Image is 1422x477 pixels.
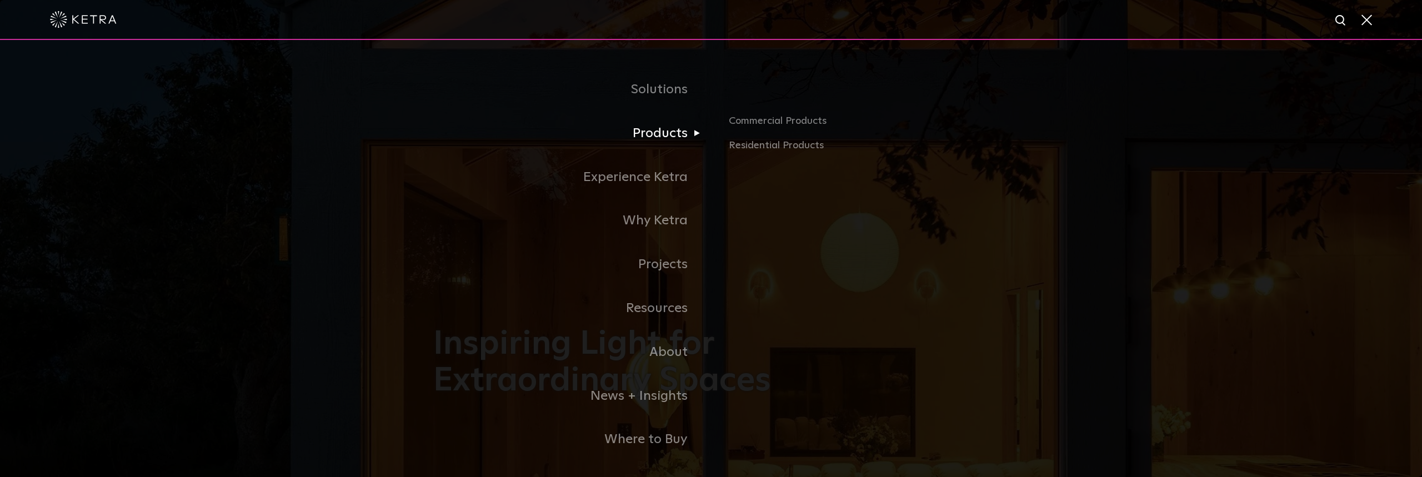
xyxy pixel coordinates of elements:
[50,11,117,28] img: ketra-logo-2019-white
[433,155,711,199] a: Experience Ketra
[729,138,989,154] a: Residential Products
[433,374,711,418] a: News + Insights
[433,243,711,287] a: Projects
[1334,14,1348,28] img: search icon
[729,113,989,138] a: Commercial Products
[433,199,711,243] a: Why Ketra
[433,68,989,461] div: Navigation Menu
[433,287,711,330] a: Resources
[433,68,711,112] a: Solutions
[433,418,711,461] a: Where to Buy
[433,112,711,155] a: Products
[433,330,711,374] a: About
